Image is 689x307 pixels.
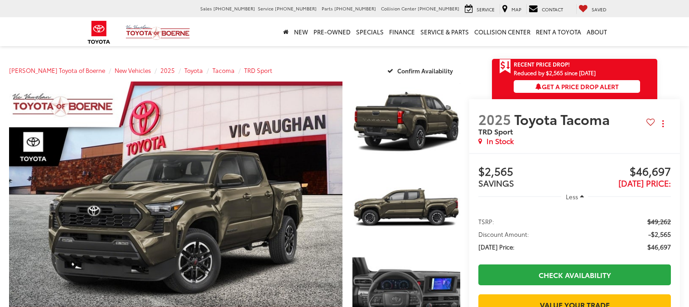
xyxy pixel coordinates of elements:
span: [PHONE_NUMBER] [275,5,317,12]
img: 2025 Toyota Tacoma TRD Sport [351,167,461,249]
a: Service & Parts: Opens in a new tab [418,17,472,46]
img: Vic Vaughan Toyota of Boerne [125,24,190,40]
span: dropdown dots [662,120,664,127]
a: Map [500,4,524,14]
a: Tacoma [212,66,235,74]
span: [PHONE_NUMBER] [418,5,459,12]
a: Home [280,17,291,46]
span: Sales [200,5,212,12]
a: Toyota [184,66,203,74]
a: Rent a Toyota [533,17,584,46]
span: Confirm Availability [397,67,453,75]
a: [PERSON_NAME] Toyota of Boerne [9,66,105,74]
button: Less [561,188,588,205]
span: Map [511,6,521,13]
a: New [291,17,311,46]
span: Parts [322,5,333,12]
span: Contact [542,6,563,13]
img: Toyota [82,18,116,47]
span: Toyota Tacoma [514,109,613,129]
a: Pre-Owned [311,17,353,46]
span: Collision Center [381,5,416,12]
a: About [584,17,610,46]
span: Discount Amount: [478,230,529,239]
a: My Saved Vehicles [576,4,609,14]
span: [PHONE_NUMBER] [213,5,255,12]
span: $46,697 [647,242,671,251]
a: Expand Photo 2 [352,168,460,249]
span: SAVINGS [478,177,514,189]
span: Reduced by $2,565 since [DATE] [514,70,640,76]
a: TRD Sport [244,66,272,74]
span: Service [258,5,274,12]
span: Saved [592,6,607,13]
img: 2025 Toyota Tacoma TRD Sport [351,81,461,163]
a: Contact [526,4,565,14]
span: Less [566,192,578,201]
span: [DATE] Price: [618,177,671,189]
span: [DATE] Price: [478,242,515,251]
span: 2025 [478,109,511,129]
span: $2,565 [478,165,574,179]
span: $46,697 [575,165,671,179]
a: Get Price Drop Alert Recent Price Drop! [492,59,657,70]
span: Service [477,6,495,13]
a: 2025 [160,66,175,74]
a: Specials [353,17,386,46]
span: [PHONE_NUMBER] [334,5,376,12]
span: Recent Price Drop! [514,60,570,68]
a: Check Availability [478,264,671,285]
a: Service [463,4,497,14]
span: Get a Price Drop Alert [535,82,619,91]
span: TRD Sport [478,126,513,136]
a: New Vehicles [115,66,151,74]
a: Expand Photo 1 [352,82,460,163]
a: Finance [386,17,418,46]
button: Confirm Availability [382,62,461,78]
a: Collision Center [472,17,533,46]
span: TSRP: [478,217,494,226]
button: Actions [655,115,671,131]
span: In Stock [487,136,514,146]
span: Get Price Drop Alert [499,59,511,74]
span: $49,262 [647,217,671,226]
span: -$2,565 [648,230,671,239]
